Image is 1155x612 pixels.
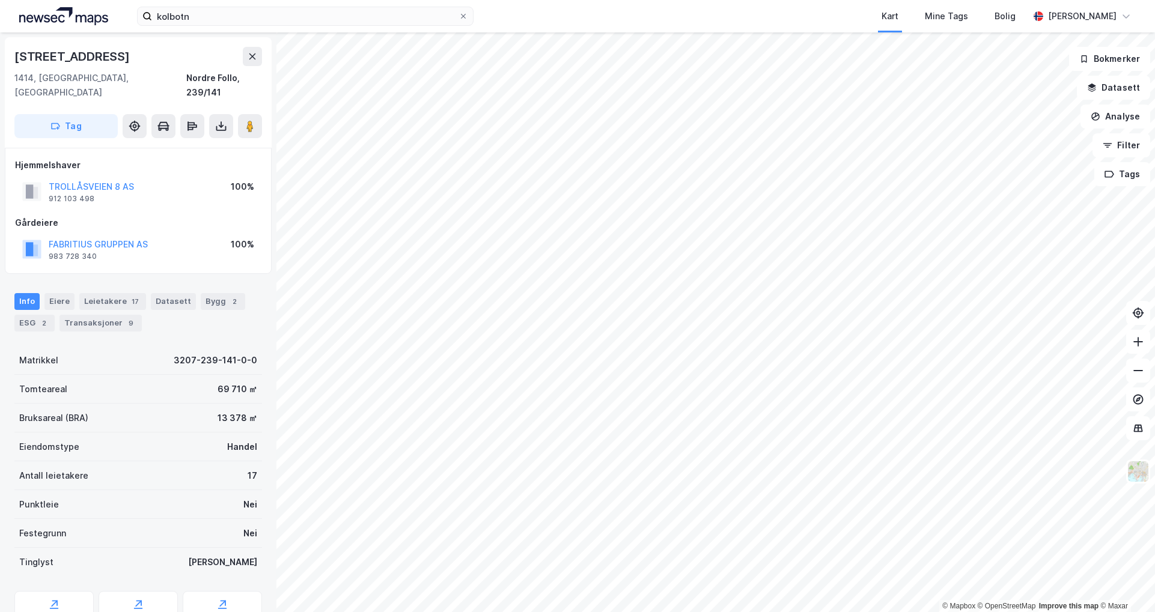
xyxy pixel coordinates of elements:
[218,411,257,425] div: 13 378 ㎡
[79,293,146,310] div: Leietakere
[248,468,257,483] div: 17
[218,382,257,396] div: 69 710 ㎡
[186,71,262,100] div: Nordre Follo, 239/141
[201,293,245,310] div: Bygg
[925,9,968,23] div: Mine Tags
[227,440,257,454] div: Handel
[14,47,132,66] div: [STREET_ADDRESS]
[44,293,75,310] div: Eiere
[1094,162,1150,186] button: Tags
[59,315,142,332] div: Transaksjoner
[1069,47,1150,71] button: Bokmerker
[14,293,40,310] div: Info
[19,382,67,396] div: Tomteareal
[1095,554,1155,612] div: Kontrollprogram for chat
[1127,460,1150,483] img: Z
[14,114,118,138] button: Tag
[15,216,261,230] div: Gårdeiere
[14,315,55,332] div: ESG
[174,353,257,368] div: 3207-239-141-0-0
[129,295,141,308] div: 17
[15,158,261,172] div: Hjemmelshaver
[1093,133,1150,157] button: Filter
[231,180,254,194] div: 100%
[19,411,88,425] div: Bruksareal (BRA)
[19,7,108,25] img: logo.a4113a55bc3d86da70a041830d287a7e.svg
[19,497,59,512] div: Punktleie
[19,555,53,569] div: Tinglyst
[978,602,1036,610] a: OpenStreetMap
[152,7,459,25] input: Søk på adresse, matrikkel, gårdeiere, leietakere eller personer
[243,526,257,541] div: Nei
[38,317,50,329] div: 2
[1095,554,1155,612] iframe: Chat Widget
[228,295,240,308] div: 2
[882,9,898,23] div: Kart
[151,293,196,310] div: Datasett
[1080,105,1150,129] button: Analyse
[19,468,88,483] div: Antall leietakere
[995,9,1016,23] div: Bolig
[49,252,97,261] div: 983 728 340
[243,497,257,512] div: Nei
[942,602,975,610] a: Mapbox
[19,526,66,541] div: Festegrunn
[1077,76,1150,100] button: Datasett
[14,71,186,100] div: 1414, [GEOGRAPHIC_DATA], [GEOGRAPHIC_DATA]
[1048,9,1117,23] div: [PERSON_NAME]
[125,317,137,329] div: 9
[1039,602,1099,610] a: Improve this map
[19,353,58,368] div: Matrikkel
[231,237,254,252] div: 100%
[19,440,79,454] div: Eiendomstype
[188,555,257,569] div: [PERSON_NAME]
[49,194,94,204] div: 912 103 498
